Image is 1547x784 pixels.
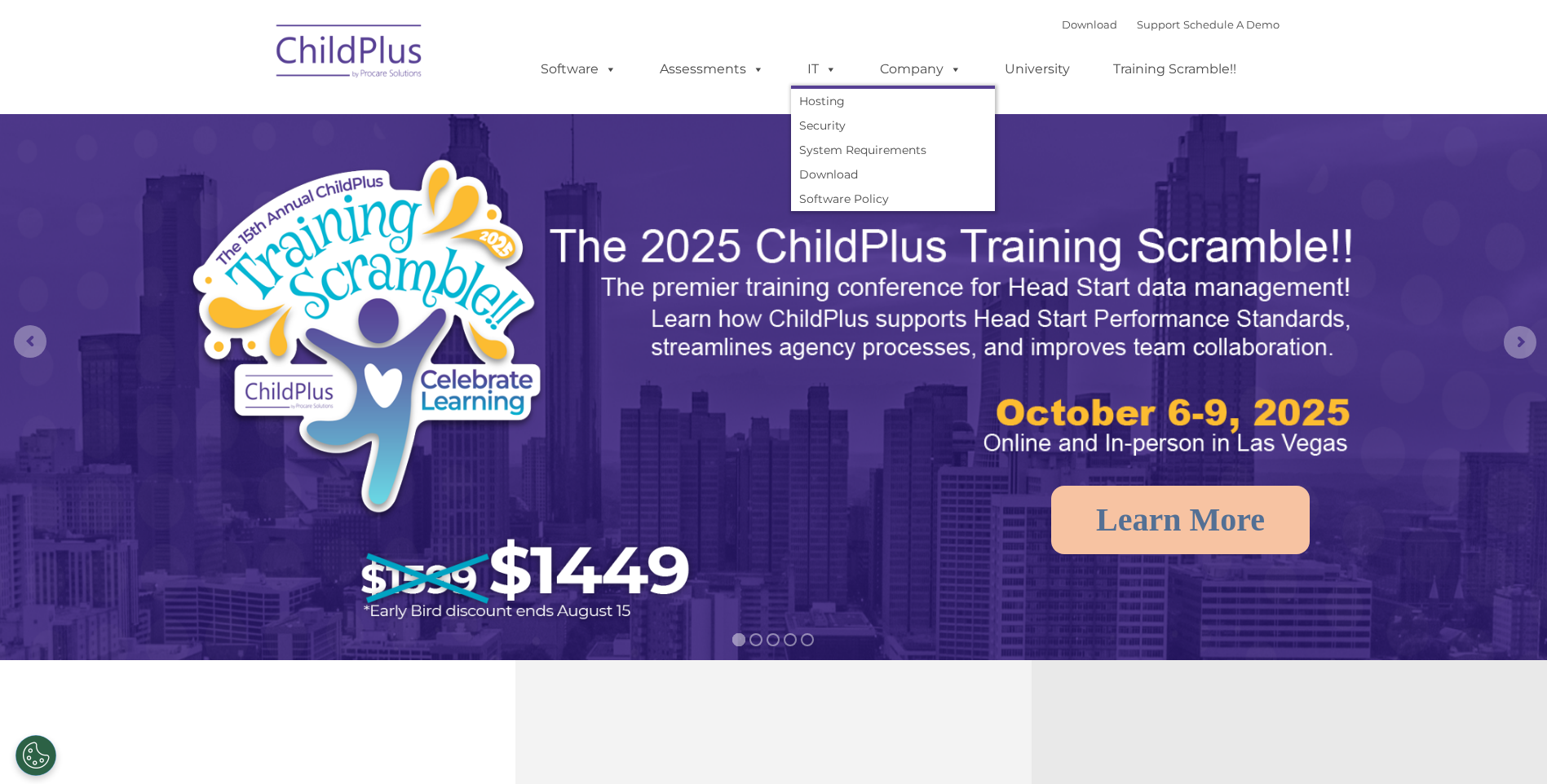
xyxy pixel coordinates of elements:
[988,53,1086,86] a: University
[524,53,633,86] a: Software
[791,113,995,138] a: Security
[1465,706,1547,784] iframe: Chat Widget
[1137,18,1180,31] a: Support
[791,162,995,187] a: Download
[864,53,978,86] a: Company
[791,138,995,162] a: System Requirements
[268,13,431,95] img: ChildPlus by Procare Solutions
[791,53,853,86] a: IT
[1097,53,1253,86] a: Training Scramble!!
[791,89,995,113] a: Hosting
[1051,486,1310,554] a: Learn More
[791,187,995,211] a: Software Policy
[1062,18,1280,31] font: |
[15,735,56,776] button: Cookies Settings
[1183,18,1280,31] a: Schedule A Demo
[1062,18,1117,31] a: Download
[643,53,780,86] a: Assessments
